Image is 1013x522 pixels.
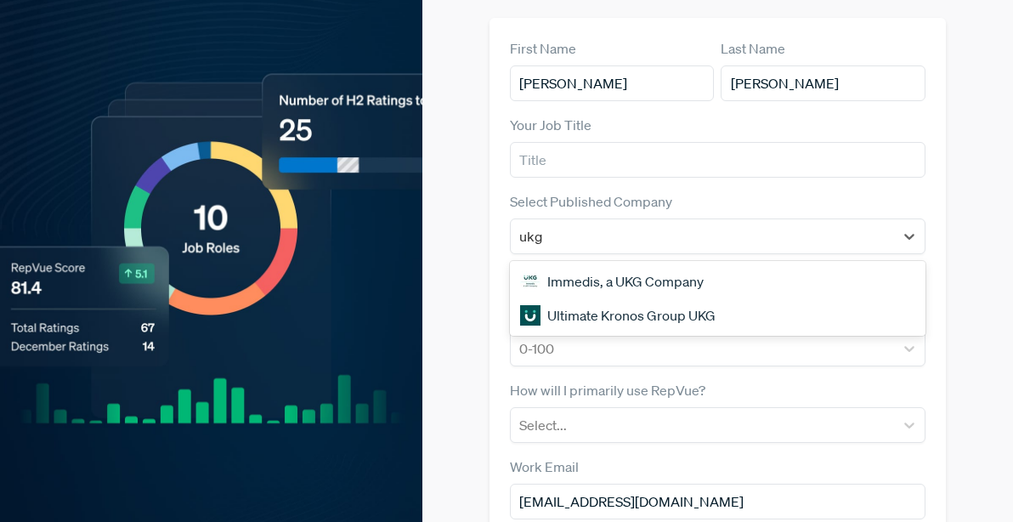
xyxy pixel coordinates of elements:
label: Select Published Company [510,191,672,212]
label: How will I primarily use RepVue? [510,380,705,400]
input: Title [510,142,925,178]
input: Email [510,484,925,519]
label: Work Email [510,457,579,477]
input: First Name [510,65,715,101]
label: First Name [510,38,576,59]
img: Ultimate Kronos Group UKG [520,305,540,326]
label: Last Name [721,38,785,59]
div: Ultimate Kronos Group UKG [510,298,925,332]
img: Immedis, a UKG Company [520,271,540,292]
div: Immedis, a UKG Company [510,264,925,298]
label: Your Job Title [510,115,591,135]
input: Last Name [721,65,925,101]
